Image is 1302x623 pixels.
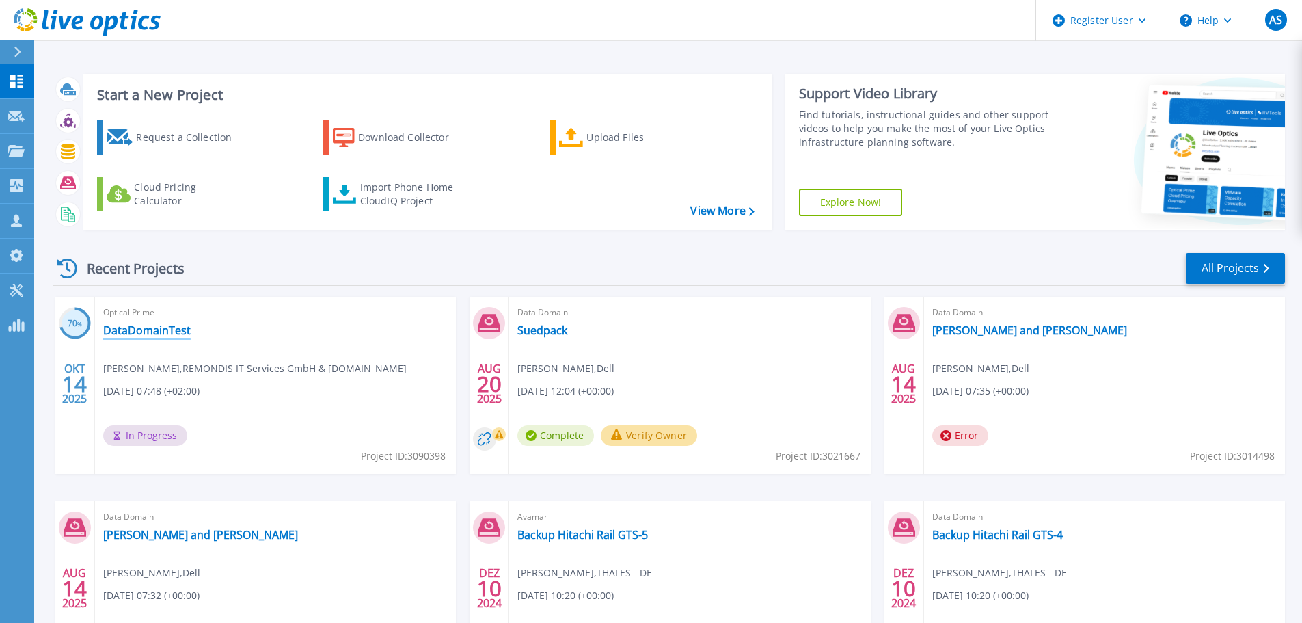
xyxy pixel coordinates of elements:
[62,378,87,390] span: 14
[932,361,1029,376] span: [PERSON_NAME] , Dell
[517,528,648,542] a: Backup Hitachi Rail GTS-5
[799,108,1054,149] div: Find tutorials, instructional guides and other support videos to help you make the most of your L...
[517,384,614,399] span: [DATE] 12:04 (+00:00)
[103,305,448,320] span: Optical Prime
[361,449,446,464] span: Project ID: 3090398
[103,566,200,581] span: [PERSON_NAME] , Dell
[517,588,614,603] span: [DATE] 10:20 (+00:00)
[1190,449,1275,464] span: Project ID: 3014498
[134,181,243,208] div: Cloud Pricing Calculator
[517,361,614,376] span: [PERSON_NAME] , Dell
[103,588,200,603] span: [DATE] 07:32 (+00:00)
[103,361,407,376] span: [PERSON_NAME] , REMONDIS IT Services GmbH & [DOMAIN_NAME]
[103,323,191,337] a: DataDomainTest
[97,120,249,155] a: Request a Collection
[932,384,1029,399] span: [DATE] 07:35 (+00:00)
[517,323,567,337] a: Suedpack
[550,120,702,155] a: Upload Files
[932,323,1127,337] a: [PERSON_NAME] and [PERSON_NAME]
[517,509,862,525] span: Avamar
[799,85,1054,103] div: Support Video Library
[477,583,502,594] span: 10
[77,320,82,328] span: %
[517,566,652,581] span: [PERSON_NAME] , THALES - DE
[476,359,502,409] div: AUG 2025
[97,88,754,103] h3: Start a New Project
[891,564,917,613] div: DEZ 2024
[323,120,476,155] a: Download Collector
[601,425,697,446] button: Verify Owner
[932,509,1277,525] span: Data Domain
[1269,14,1282,25] span: AS
[477,378,502,390] span: 20
[891,583,916,594] span: 10
[517,305,862,320] span: Data Domain
[59,316,91,332] h3: 70
[932,588,1029,603] span: [DATE] 10:20 (+00:00)
[891,359,917,409] div: AUG 2025
[776,449,860,464] span: Project ID: 3021667
[586,124,696,151] div: Upload Files
[103,425,187,446] span: In Progress
[358,124,467,151] div: Download Collector
[136,124,245,151] div: Request a Collection
[103,528,298,542] a: [PERSON_NAME] and [PERSON_NAME]
[932,566,1067,581] span: [PERSON_NAME] , THALES - DE
[799,189,903,216] a: Explore Now!
[62,564,87,613] div: AUG 2025
[97,177,249,211] a: Cloud Pricing Calculator
[53,252,203,285] div: Recent Projects
[932,425,988,446] span: Error
[1186,253,1285,284] a: All Projects
[891,378,916,390] span: 14
[103,509,448,525] span: Data Domain
[62,583,87,594] span: 14
[517,425,594,446] span: Complete
[476,564,502,613] div: DEZ 2024
[360,181,467,208] div: Import Phone Home CloudIQ Project
[932,528,1063,542] a: Backup Hitachi Rail GTS-4
[690,204,754,217] a: View More
[932,305,1277,320] span: Data Domain
[62,359,87,409] div: OKT 2025
[103,384,200,399] span: [DATE] 07:48 (+02:00)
